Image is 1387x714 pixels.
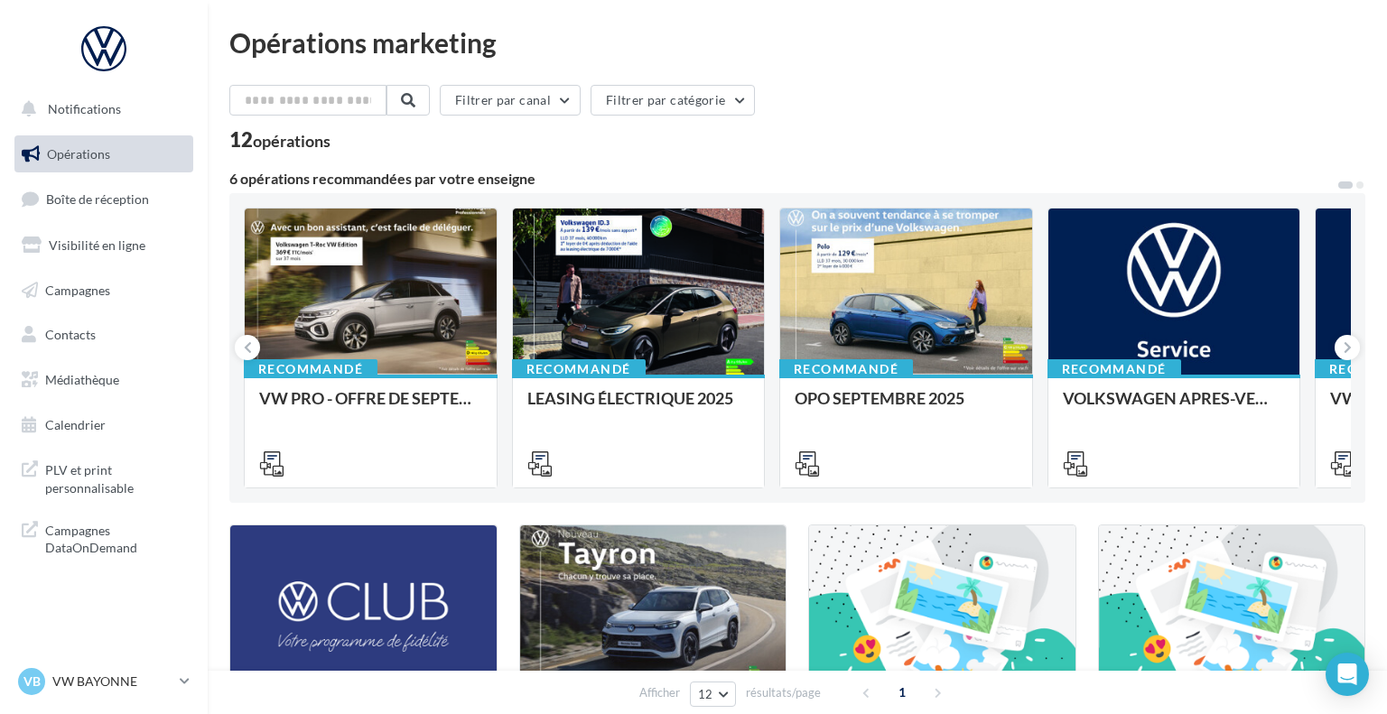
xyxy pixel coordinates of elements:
[49,237,145,253] span: Visibilité en ligne
[52,672,172,691] p: VW BAYONNE
[1326,653,1369,696] div: Open Intercom Messenger
[888,678,917,707] span: 1
[1063,389,1286,425] div: VOLKSWAGEN APRES-VENTE
[440,85,581,116] button: Filtrer par canal
[48,101,121,116] span: Notifications
[229,130,330,150] div: 12
[527,389,750,425] div: LEASING ÉLECTRIQUE 2025
[11,316,197,354] a: Contacts
[11,272,197,310] a: Campagnes
[639,684,680,701] span: Afficher
[259,389,482,425] div: VW PRO - OFFRE DE SEPTEMBRE 25
[244,359,377,379] div: Recommandé
[11,361,197,399] a: Médiathèque
[45,372,119,387] span: Médiathèque
[11,90,190,128] button: Notifications
[229,29,1365,56] div: Opérations marketing
[45,518,186,557] span: Campagnes DataOnDemand
[512,359,646,379] div: Recommandé
[746,684,821,701] span: résultats/page
[47,146,110,162] span: Opérations
[45,327,96,342] span: Contacts
[45,458,186,496] span: PLV et print personnalisable
[11,135,197,173] a: Opérations
[698,687,713,701] span: 12
[11,511,197,564] a: Campagnes DataOnDemand
[11,406,197,444] a: Calendrier
[690,682,736,707] button: 12
[23,672,41,691] span: VB
[253,133,330,149] div: opérations
[45,417,106,432] span: Calendrier
[591,85,755,116] button: Filtrer par catégorie
[779,359,913,379] div: Recommandé
[795,389,1018,425] div: OPO SEPTEMBRE 2025
[1047,359,1181,379] div: Recommandé
[46,191,149,207] span: Boîte de réception
[14,664,193,699] a: VB VW BAYONNE
[229,172,1336,186] div: 6 opérations recommandées par votre enseigne
[11,227,197,264] a: Visibilité en ligne
[11,180,197,218] a: Boîte de réception
[45,282,110,297] span: Campagnes
[11,450,197,504] a: PLV et print personnalisable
